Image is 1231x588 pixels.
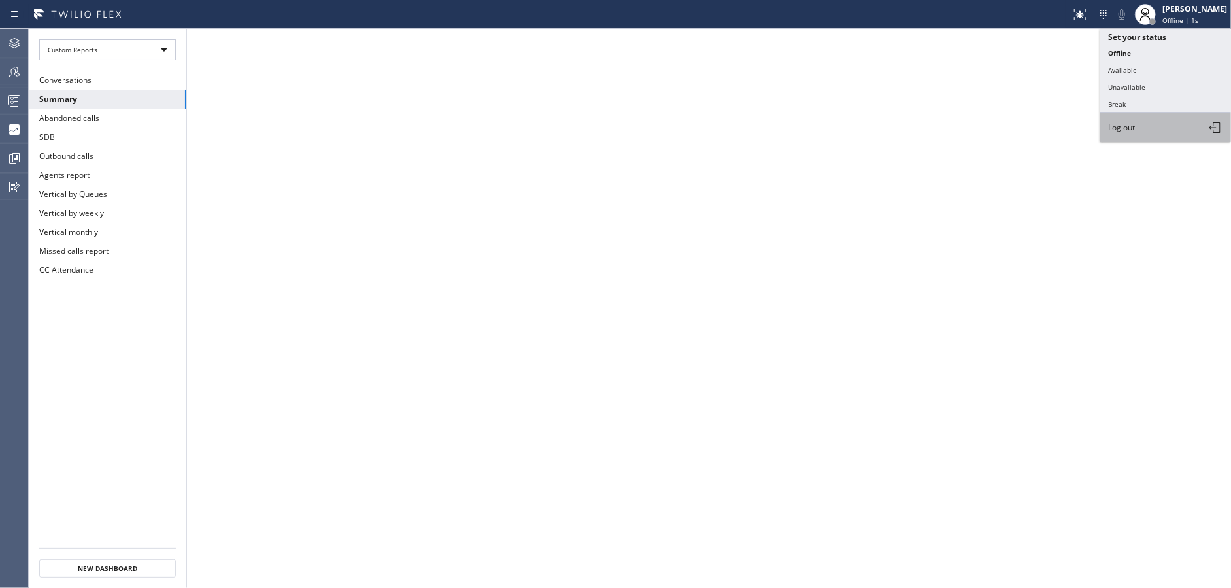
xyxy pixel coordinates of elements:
button: Summary [29,90,186,109]
iframe: dashboard_b794bedd1109 [187,29,1231,588]
button: Vertical monthly [29,222,186,241]
button: New Dashboard [39,559,176,578]
button: SDB [29,128,186,147]
button: Outbound calls [29,147,186,165]
button: Conversations [29,71,186,90]
div: Custom Reports [39,39,176,60]
button: Agents report [29,165,186,184]
button: Mute [1113,5,1131,24]
div: [PERSON_NAME] [1162,3,1227,14]
span: Offline | 1s [1162,16,1198,25]
button: Missed calls report [29,241,186,260]
button: Vertical by weekly [29,203,186,222]
button: Abandoned calls [29,109,186,128]
button: Vertical by Queues [29,184,186,203]
button: CC Attendance [29,260,186,279]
